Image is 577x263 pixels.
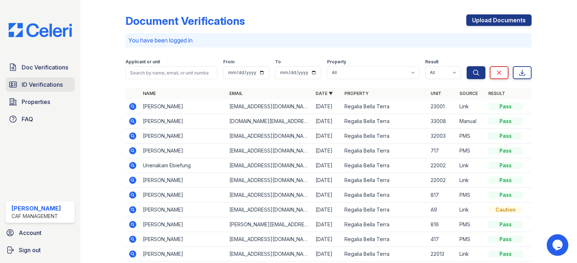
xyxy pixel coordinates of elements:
[125,14,245,27] div: Document Verifications
[488,91,505,96] a: Result
[428,99,457,114] td: 23001
[428,217,457,232] td: 816
[488,221,523,228] div: Pass
[226,217,313,232] td: [PERSON_NAME][EMAIL_ADDRESS][PERSON_NAME][DOMAIN_NAME]
[431,91,441,96] a: Unit
[457,158,485,173] td: Link
[428,203,457,217] td: A9
[3,226,78,240] a: Account
[457,114,485,129] td: Manual
[313,114,342,129] td: [DATE]
[140,247,226,262] td: [PERSON_NAME]
[313,99,342,114] td: [DATE]
[488,177,523,184] div: Pass
[275,59,281,65] label: To
[547,234,570,256] iframe: chat widget
[342,217,428,232] td: Regalia Bella Terra
[316,91,333,96] a: Date ▼
[342,129,428,144] td: Regalia Bella Terra
[226,203,313,217] td: [EMAIL_ADDRESS][DOMAIN_NAME]
[140,144,226,158] td: [PERSON_NAME]
[342,158,428,173] td: Regalia Bella Terra
[457,99,485,114] td: Link
[22,115,33,123] span: FAQ
[488,132,523,140] div: Pass
[342,247,428,262] td: Regalia Bella Terra
[226,114,313,129] td: [DOMAIN_NAME][EMAIL_ADDRESS][DOMAIN_NAME]
[428,129,457,144] td: 32003
[6,77,75,92] a: ID Verifications
[140,158,226,173] td: Unenakam Ebiefung
[457,203,485,217] td: Link
[226,188,313,203] td: [EMAIL_ADDRESS][DOMAIN_NAME]
[428,158,457,173] td: 22002
[12,213,61,220] div: CAF Management
[313,203,342,217] td: [DATE]
[223,59,234,65] label: From
[488,118,523,125] div: Pass
[313,129,342,144] td: [DATE]
[22,63,68,72] span: Doc Verifications
[457,173,485,188] td: Link
[327,59,346,65] label: Property
[342,173,428,188] td: Regalia Bella Terra
[457,247,485,262] td: Link
[428,232,457,247] td: 417
[428,114,457,129] td: 33008
[313,217,342,232] td: [DATE]
[19,246,41,254] span: Sign out
[19,228,41,237] span: Account
[226,99,313,114] td: [EMAIL_ADDRESS][DOMAIN_NAME]
[457,232,485,247] td: PMS
[140,232,226,247] td: [PERSON_NAME]
[6,60,75,74] a: Doc Verifications
[140,188,226,203] td: [PERSON_NAME]
[457,129,485,144] td: PMS
[313,188,342,203] td: [DATE]
[342,99,428,114] td: Regalia Bella Terra
[457,144,485,158] td: PMS
[342,203,428,217] td: Regalia Bella Terra
[488,206,523,213] div: Caution
[466,14,532,26] a: Upload Documents
[226,173,313,188] td: [EMAIL_ADDRESS][DOMAIN_NAME]
[488,103,523,110] div: Pass
[12,204,61,213] div: [PERSON_NAME]
[313,232,342,247] td: [DATE]
[313,173,342,188] td: [DATE]
[344,91,369,96] a: Property
[229,91,243,96] a: Email
[425,59,439,65] label: Result
[140,203,226,217] td: [PERSON_NAME]
[428,144,457,158] td: 717
[226,158,313,173] td: [EMAIL_ADDRESS][DOMAIN_NAME]
[488,236,523,243] div: Pass
[488,191,523,199] div: Pass
[342,144,428,158] td: Regalia Bella Terra
[22,80,63,89] span: ID Verifications
[3,243,78,257] a: Sign out
[140,129,226,144] td: [PERSON_NAME]
[313,247,342,262] td: [DATE]
[313,144,342,158] td: [DATE]
[459,91,478,96] a: Source
[125,59,160,65] label: Applicant or unit
[143,91,156,96] a: Name
[428,173,457,188] td: 22002
[6,112,75,126] a: FAQ
[140,99,226,114] td: [PERSON_NAME]
[488,147,523,154] div: Pass
[226,232,313,247] td: [EMAIL_ADDRESS][DOMAIN_NAME]
[457,217,485,232] td: PMS
[125,66,217,79] input: Search by name, email, or unit number
[488,250,523,258] div: Pass
[140,173,226,188] td: [PERSON_NAME]
[3,23,78,37] img: CE_Logo_Blue-a8612792a0a2168367f1c8372b55b34899dd931a85d93a1a3d3e32e68fde9ad4.png
[140,114,226,129] td: [PERSON_NAME]
[428,188,457,203] td: 817
[140,217,226,232] td: [PERSON_NAME]
[488,162,523,169] div: Pass
[428,247,457,262] td: 22013
[226,247,313,262] td: [EMAIL_ADDRESS][DOMAIN_NAME]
